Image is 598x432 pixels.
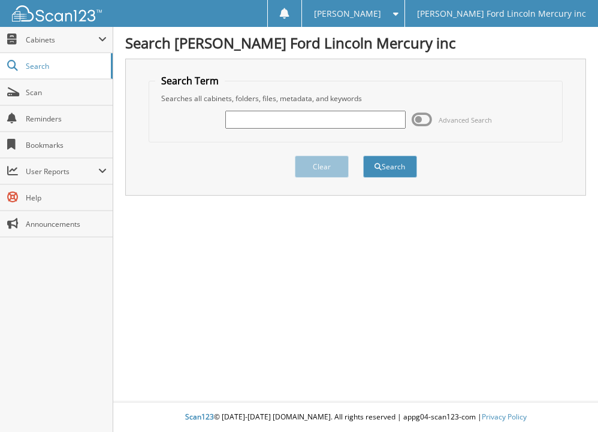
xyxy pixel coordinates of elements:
span: [PERSON_NAME] Ford Lincoln Mercury inc [417,10,586,17]
a: Privacy Policy [482,412,527,422]
h1: Search [PERSON_NAME] Ford Lincoln Mercury inc [125,33,586,53]
button: Search [363,156,417,178]
span: Reminders [26,114,107,124]
span: [PERSON_NAME] [314,10,381,17]
span: Help [26,193,107,203]
span: Search [26,61,105,71]
span: Announcements [26,219,107,229]
button: Clear [295,156,349,178]
div: © [DATE]-[DATE] [DOMAIN_NAME]. All rights reserved | appg04-scan123-com | [113,403,598,432]
img: scan123-logo-white.svg [12,5,102,22]
iframe: Chat Widget [538,375,598,432]
span: Bookmarks [26,140,107,150]
span: Scan123 [185,412,214,422]
span: Cabinets [26,35,98,45]
span: Scan [26,87,107,98]
span: User Reports [26,166,98,177]
span: Advanced Search [439,115,492,124]
legend: Search Term [155,74,225,87]
div: Searches all cabinets, folders, files, metadata, and keywords [155,93,555,104]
